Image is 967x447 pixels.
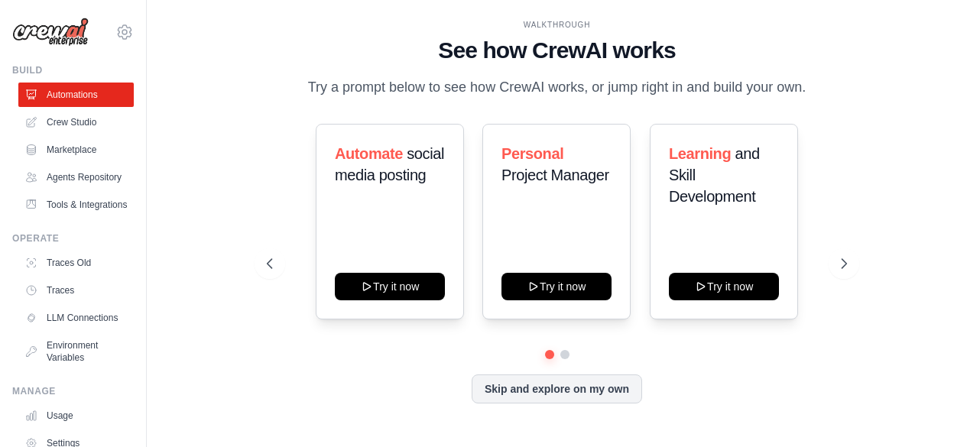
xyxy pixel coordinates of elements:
[18,83,134,107] a: Automations
[18,333,134,370] a: Environment Variables
[12,232,134,245] div: Operate
[669,273,779,300] button: Try it now
[472,374,642,403] button: Skip and explore on my own
[12,64,134,76] div: Build
[335,273,445,300] button: Try it now
[12,385,134,397] div: Manage
[12,18,89,47] img: Logo
[267,19,847,31] div: WALKTHROUGH
[18,193,134,217] a: Tools & Integrations
[669,145,731,162] span: Learning
[501,167,609,183] span: Project Manager
[300,76,814,99] p: Try a prompt below to see how CrewAI works, or jump right in and build your own.
[18,403,134,428] a: Usage
[501,273,612,300] button: Try it now
[18,138,134,162] a: Marketplace
[18,278,134,303] a: Traces
[669,145,760,205] span: and Skill Development
[18,251,134,275] a: Traces Old
[18,110,134,134] a: Crew Studio
[18,306,134,330] a: LLM Connections
[501,145,563,162] span: Personal
[267,37,847,64] h1: See how CrewAI works
[335,145,444,183] span: social media posting
[335,145,403,162] span: Automate
[18,165,134,189] a: Agents Repository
